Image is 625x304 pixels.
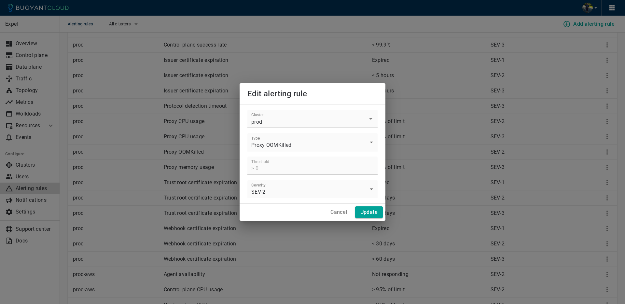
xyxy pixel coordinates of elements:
[251,112,264,117] label: Cluster
[355,206,383,218] button: Update
[328,206,350,218] button: Cancel
[360,209,378,215] h4: Update
[251,135,260,141] label: Type
[251,159,269,164] label: Threshold
[330,209,347,215] h4: Cancel
[366,114,375,123] button: Open
[247,180,378,198] div: SEV-2
[251,182,266,188] label: Severity
[247,133,378,151] div: Proxy OOMKilled
[247,89,307,98] span: Edit alerting rule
